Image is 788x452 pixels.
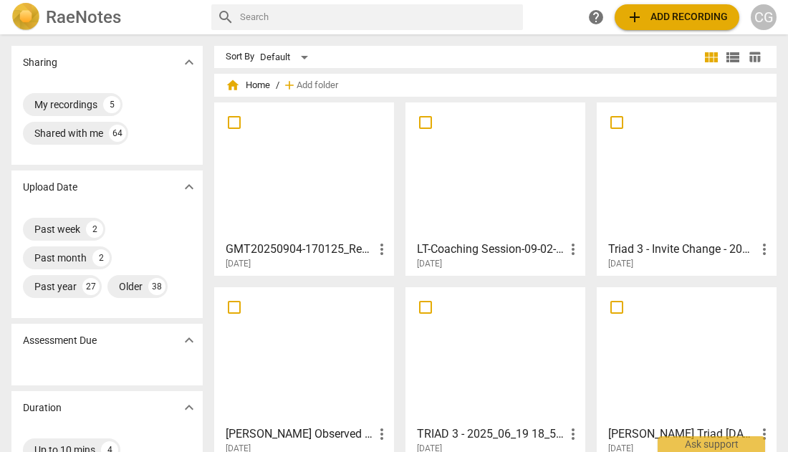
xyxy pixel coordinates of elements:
div: Sort By [226,52,254,62]
img: Logo [11,3,40,32]
span: expand_more [181,54,198,71]
div: 2 [92,249,110,266]
h3: Grace Wang Observed Coaching Triad Round 1 [226,425,373,443]
div: Older [119,279,143,294]
span: more_vert [756,425,773,443]
h2: RaeNotes [46,7,121,27]
h3: TRIAD 3 - 2025_06_19 18_58 EDT - Recording 3 [417,425,564,443]
h3: GMT20250904-170125_Recording_640x360 [226,241,373,258]
div: 2 [86,221,103,238]
span: more_vert [564,425,582,443]
a: LT-Coaching Session-09-02-25[DATE] [410,107,580,269]
span: view_list [724,49,741,66]
span: more_vert [373,241,390,258]
div: 5 [103,96,120,113]
p: Upload Date [23,180,77,195]
button: Tile view [701,47,722,68]
h3: LT-Coaching Session-09-02-25 [417,241,564,258]
button: Show more [178,397,200,418]
span: / [276,80,279,91]
div: Shared with me [34,126,103,140]
span: expand_more [181,178,198,196]
a: GMT20250904-170125_Recording_640x360[DATE] [219,107,389,269]
button: Show more [178,52,200,73]
span: help [587,9,605,26]
div: 27 [82,278,100,295]
div: 64 [109,125,126,142]
div: Past month [34,251,87,265]
div: Past week [34,222,80,236]
span: [DATE] [226,258,251,270]
input: Search [240,6,517,29]
p: Duration [23,400,62,415]
span: more_vert [373,425,390,443]
button: CG [751,4,777,30]
a: Help [583,4,609,30]
span: table_chart [748,50,761,64]
span: more_vert [756,241,773,258]
span: Add recording [626,9,728,26]
button: Show more [178,176,200,198]
a: Triad 3 - Invite Change - 2025_07_08 08_58 EDT - Recording (1)[DATE] [602,107,772,269]
span: view_module [703,49,720,66]
div: Past year [34,279,77,294]
span: add [626,9,643,26]
div: 38 [148,278,165,295]
span: add [282,78,297,92]
span: more_vert [564,241,582,258]
span: home [226,78,240,92]
div: My recordings [34,97,97,112]
div: Ask support [658,436,765,452]
button: Show more [178,330,200,351]
p: Sharing [23,55,57,70]
span: [DATE] [608,258,633,270]
span: Add folder [297,80,338,91]
h3: Raegan Berry Triad May 2025 [608,425,756,443]
div: Default [260,46,313,69]
span: Home [226,78,270,92]
button: List view [722,47,744,68]
span: search [217,9,234,26]
button: Table view [744,47,765,68]
span: expand_more [181,332,198,349]
span: expand_more [181,399,198,416]
button: Upload [615,4,739,30]
a: LogoRaeNotes [11,3,200,32]
span: [DATE] [417,258,442,270]
h3: Triad 3 - Invite Change - 2025_07_08 08_58 EDT - Recording (1) [608,241,756,258]
p: Assessment Due [23,333,97,348]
